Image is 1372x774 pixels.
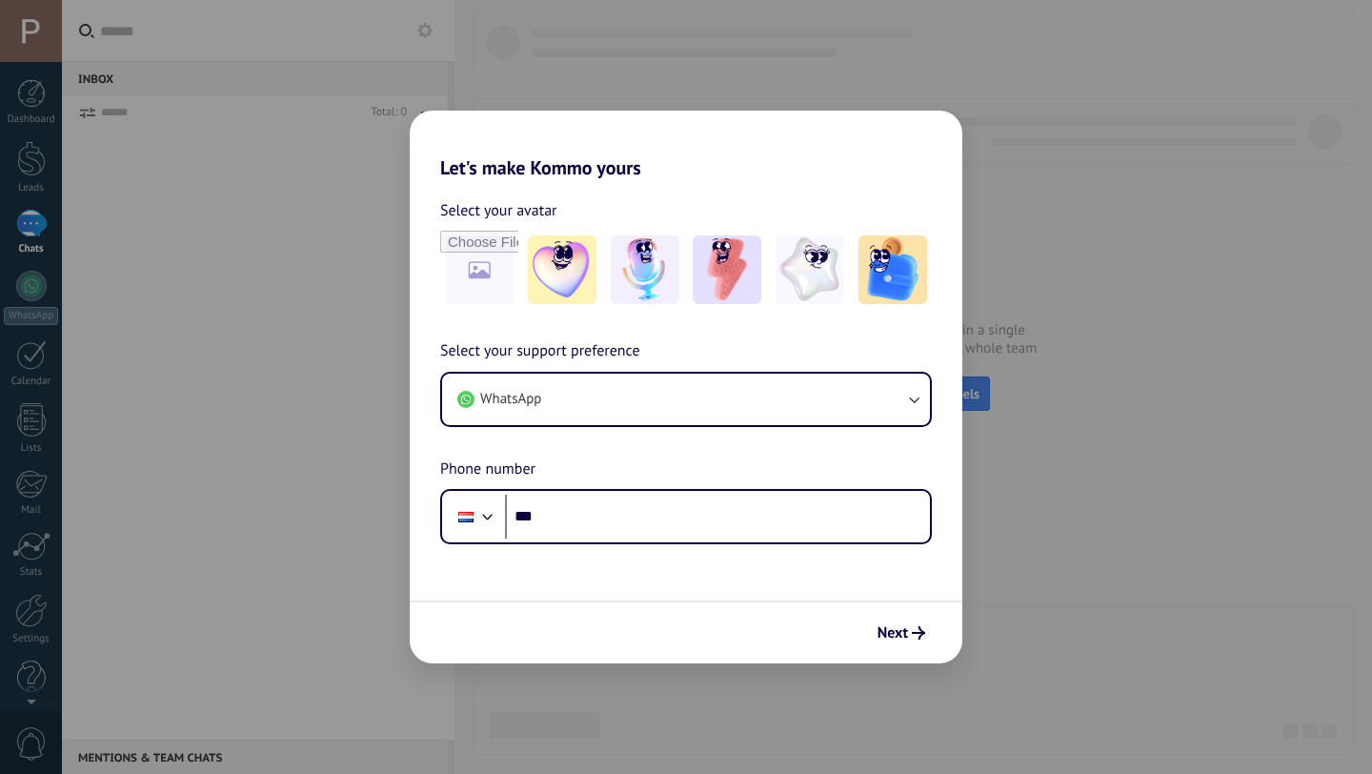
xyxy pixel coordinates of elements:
span: Select your avatar [440,198,557,223]
span: Phone number [440,458,535,482]
div: Netherlands: + 31 [448,497,484,537]
img: -5.jpeg [858,235,927,304]
span: WhatsApp [480,390,541,409]
img: -2.jpeg [611,235,679,304]
button: Next [869,617,934,649]
button: WhatsApp [442,374,930,425]
img: -3.jpeg [693,235,761,304]
img: -1.jpeg [528,235,596,304]
img: -4.jpeg [776,235,844,304]
span: Next [878,626,908,640]
h2: Let's make Kommo yours [410,111,962,179]
span: Select your support preference [440,339,640,364]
